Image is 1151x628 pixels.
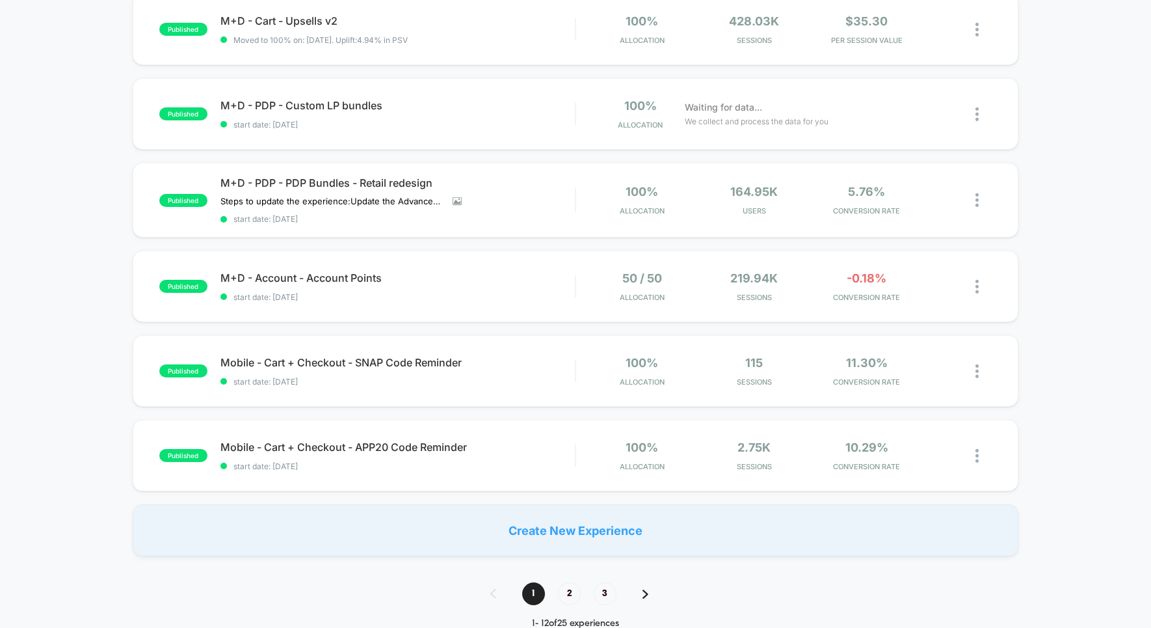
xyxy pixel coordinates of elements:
span: CONVERSION RATE [814,206,919,215]
span: published [159,280,207,293]
span: 2 [558,582,581,605]
span: published [159,194,207,207]
span: Moved to 100% on: [DATE] . Uplift: 4.94% in PSV [233,35,408,45]
span: Mobile - Cart + Checkout - SNAP Code Reminder [220,356,575,369]
span: M+D - Account - Account Points [220,271,575,284]
span: 11.30% [846,356,888,370]
span: 2.75k [737,441,771,454]
span: Sessions [701,36,807,45]
span: published [159,364,207,377]
span: M+D - Cart - Upsells v2 [220,14,575,27]
span: CONVERSION RATE [814,462,919,471]
span: start date: [DATE] [220,292,575,302]
span: 1 [522,582,545,605]
span: -0.18% [847,271,886,285]
span: published [159,107,207,120]
span: start date: [DATE] [220,377,575,387]
span: published [159,23,207,36]
span: Allocation [620,206,665,215]
span: 3 [594,582,616,605]
span: CONVERSION RATE [814,293,919,302]
span: Users [701,206,807,215]
span: 100% [626,14,658,28]
span: Mobile - Cart + Checkout - APP20 Code Reminder [220,441,575,454]
span: Allocation [620,293,665,302]
span: published [159,449,207,462]
img: close [975,23,979,36]
img: close [975,107,979,121]
span: CONVERSION RATE [814,377,919,387]
span: 100% [624,99,657,113]
span: M+D - PDP - PDP Bundles - Retail redesign [220,176,575,189]
span: start date: [DATE] [220,461,575,471]
span: 115 [745,356,763,370]
span: 100% [626,441,658,454]
span: Sessions [701,293,807,302]
span: 10.29% [845,441,888,454]
span: Allocation [618,120,663,130]
span: start date: [DATE] [220,120,575,130]
span: 50 / 50 [622,271,662,285]
span: PER SESSION VALUE [814,36,919,45]
span: Allocation [620,462,665,471]
span: 428.03k [729,14,779,28]
span: We collect and process the data for you [685,115,828,128]
img: pagination forward [642,590,648,599]
span: 219.94k [730,271,778,285]
span: Sessions [701,462,807,471]
span: Allocation [620,36,665,45]
div: Create New Experience [133,504,1019,556]
span: Waiting for data... [685,100,762,115]
span: 5.76% [848,185,885,198]
img: close [975,449,979,463]
span: 100% [626,356,658,370]
img: close [975,193,979,207]
span: M+D - PDP - Custom LP bundles [220,99,575,112]
img: close [975,364,979,378]
span: Allocation [620,377,665,387]
span: Steps to update the experience:Update the Advanced RulingUpdate the page targeting [220,196,443,206]
span: Sessions [701,377,807,387]
img: close [975,280,979,294]
span: $35.30 [845,14,888,28]
span: 100% [626,185,658,198]
span: 164.95k [730,185,778,198]
span: start date: [DATE] [220,214,575,224]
